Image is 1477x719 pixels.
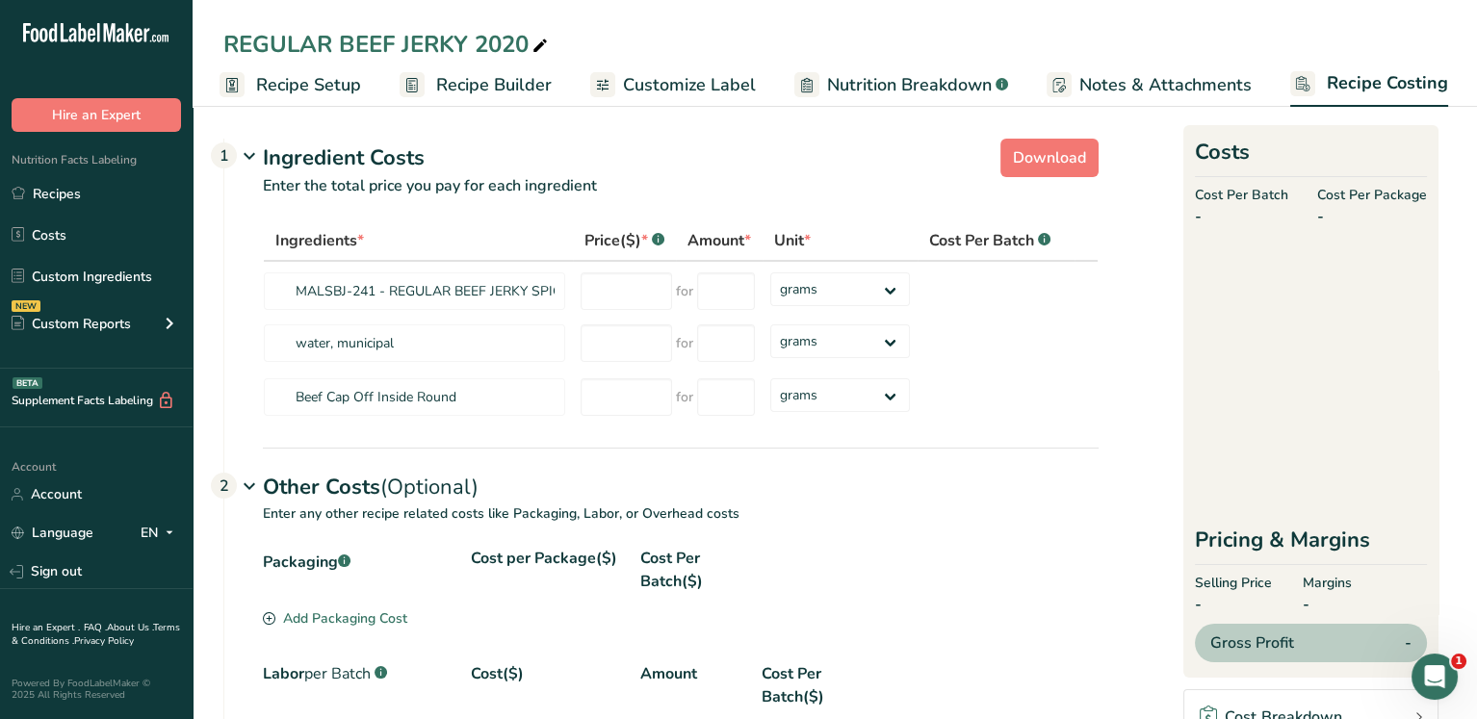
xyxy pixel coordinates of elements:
[640,662,746,708] div: Amount
[762,662,868,708] div: Cost Per Batch($)
[1451,654,1466,669] span: 1
[794,64,1008,107] a: Nutrition Breakdown
[263,448,1099,503] div: Other Costs
[584,229,664,252] div: Price($)
[1000,139,1099,177] button: Download
[827,72,992,98] span: Nutrition Breakdown
[224,174,1099,220] p: Enter the total price you pay for each ingredient
[676,333,693,353] span: for
[380,473,479,501] span: (Optional)
[13,377,42,389] div: BETA
[1303,593,1352,616] span: -
[1195,205,1288,228] span: -
[12,300,40,312] div: NEW
[107,621,153,634] a: About Us .
[12,678,181,701] div: Powered By FoodLabelMaker © 2025 All Rights Reserved
[400,64,552,107] a: Recipe Builder
[590,64,756,107] a: Customize Label
[1290,62,1448,108] a: Recipe Costing
[220,64,361,107] a: Recipe Setup
[640,547,746,593] div: Cost Per Batch($)
[1195,573,1272,593] span: Selling Price
[471,547,625,593] div: Cost per Package($)
[275,229,364,252] span: Ingredients
[263,608,407,629] div: Add Packaging Cost
[223,27,552,62] div: REGULAR BEEF JERKY 2020
[12,98,181,132] button: Hire an Expert
[12,621,180,648] a: Terms & Conditions .
[211,142,237,168] div: 1
[1327,70,1448,96] span: Recipe Costing
[1195,185,1288,205] span: Cost Per Batch
[74,634,134,648] a: Privacy Policy
[304,663,371,684] span: per Batch
[436,72,552,98] span: Recipe Builder
[12,314,131,334] div: Custom Reports
[1210,631,1294,655] span: Gross Profit
[676,387,693,407] span: for
[1317,185,1427,205] span: Cost Per Package
[1303,573,1352,593] span: Margins
[1412,654,1458,700] iframe: Intercom live chat
[211,473,237,499] div: 2
[1013,146,1086,169] span: Download
[1047,64,1252,107] a: Notes & Attachments
[1405,631,1412,655] span: -
[1195,525,1427,565] div: Pricing & Margins
[263,142,1099,174] div: Ingredient Costs
[256,72,361,98] span: Recipe Setup
[1195,593,1272,616] span: -
[224,503,1099,547] p: Enter any other recipe related costs like Packaging, Labor, or Overhead costs
[12,516,93,550] a: Language
[1079,72,1252,98] span: Notes & Attachments
[471,662,625,708] div: Cost($)
[1317,205,1427,228] span: -
[774,229,811,252] span: Unit
[1195,137,1427,177] h2: Costs
[687,229,751,252] span: Amount
[84,621,107,634] a: FAQ .
[929,229,1034,252] span: Cost Per Batch
[12,621,80,634] a: Hire an Expert .
[263,547,455,593] div: Packaging
[623,72,756,98] span: Customize Label
[263,662,455,708] div: Labor
[141,522,181,545] div: EN
[676,281,693,301] span: for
